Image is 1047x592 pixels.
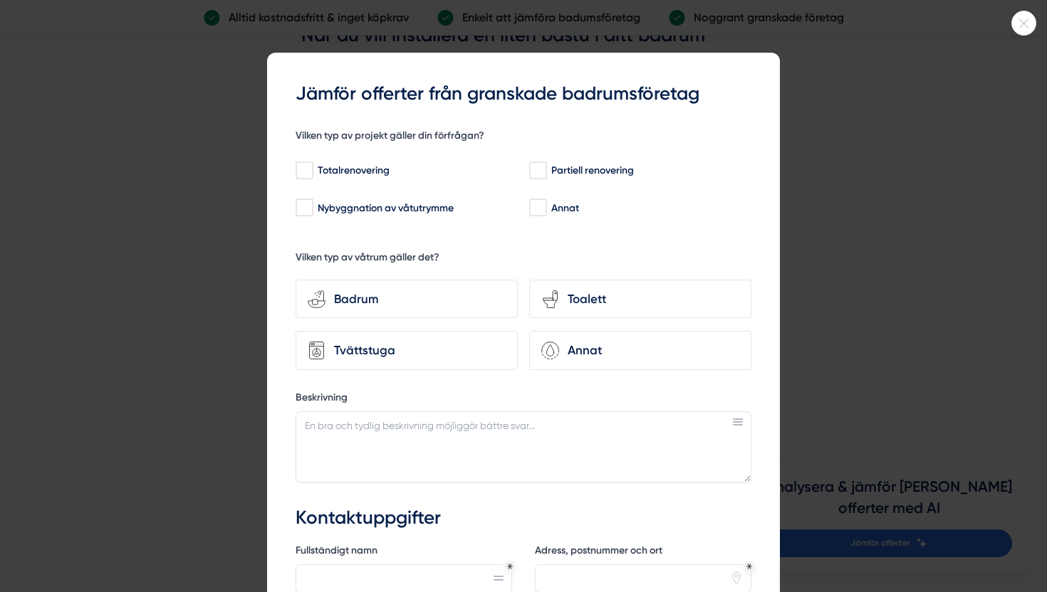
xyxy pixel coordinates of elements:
input: Totalrenovering [296,164,312,178]
label: Beskrivning [296,391,751,408]
label: Fullständigt namn [296,544,512,561]
input: Nybyggnation av våtutrymme [296,201,312,215]
h5: Vilken typ av projekt gäller din förfrågan? [296,129,484,147]
label: Adress, postnummer och ort [535,544,751,561]
h3: Jämför offerter från granskade badrumsföretag [296,81,751,107]
h3: Kontaktuppgifter [296,505,751,531]
input: Annat [529,201,546,215]
div: Obligatoriskt [507,564,513,569]
div: Obligatoriskt [746,564,752,569]
input: Partiell renovering [529,164,546,178]
h5: Vilken typ av våtrum gäller det? [296,250,439,268]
